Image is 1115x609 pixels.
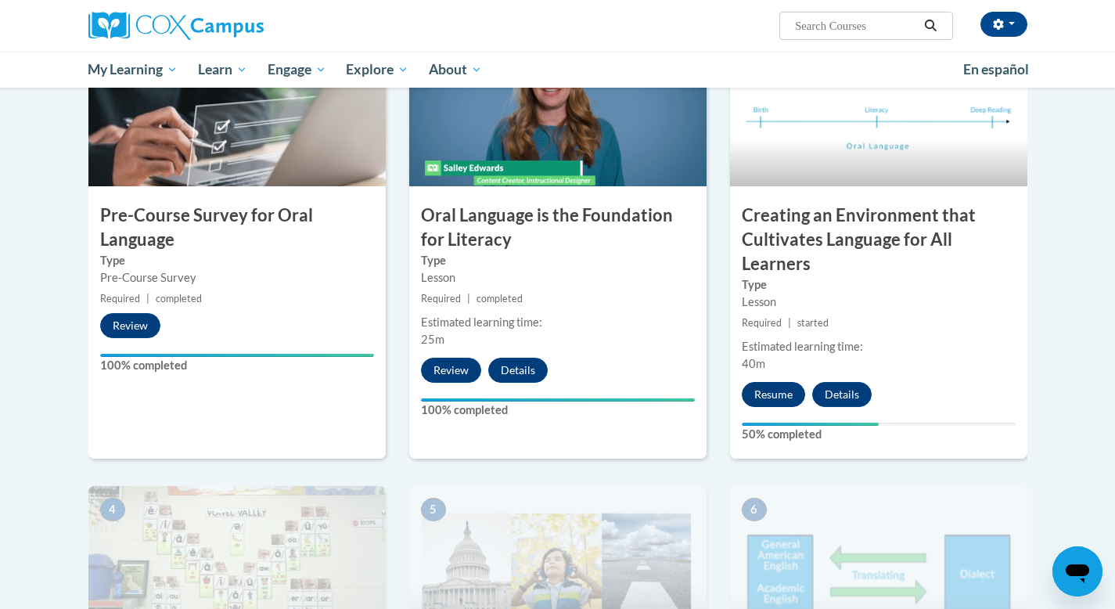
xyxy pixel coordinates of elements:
[788,317,791,329] span: |
[919,16,942,35] button: Search
[797,317,829,329] span: started
[257,52,336,88] a: Engage
[1052,546,1102,596] iframe: Button to launch messaging window
[100,252,374,269] label: Type
[467,293,470,304] span: |
[156,293,202,304] span: completed
[742,426,1016,443] label: 50% completed
[100,357,374,374] label: 100% completed
[100,313,160,338] button: Review
[742,338,1016,355] div: Estimated learning time:
[742,317,782,329] span: Required
[346,60,408,79] span: Explore
[421,358,481,383] button: Review
[88,12,264,40] img: Cox Campus
[429,60,482,79] span: About
[421,314,695,331] div: Estimated learning time:
[100,293,140,304] span: Required
[100,354,374,357] div: Your progress
[953,53,1039,86] a: En español
[100,498,125,521] span: 4
[793,16,919,35] input: Search Courses
[421,293,461,304] span: Required
[980,12,1027,37] button: Account Settings
[188,52,257,88] a: Learn
[88,12,386,40] a: Cox Campus
[409,204,707,252] h3: Oral Language is the Foundation for Literacy
[742,294,1016,311] div: Lesson
[742,498,767,521] span: 6
[742,276,1016,294] label: Type
[100,269,374,286] div: Pre-Course Survey
[268,60,326,79] span: Engage
[198,60,247,79] span: Learn
[88,60,178,79] span: My Learning
[88,204,386,252] h3: Pre-Course Survey for Oral Language
[146,293,149,304] span: |
[488,358,548,383] button: Details
[409,30,707,186] img: Course Image
[421,269,695,286] div: Lesson
[421,333,444,346] span: 25m
[65,52,1051,88] div: Main menu
[477,293,523,304] span: completed
[742,423,879,426] div: Your progress
[963,61,1029,77] span: En español
[421,398,695,402] div: Your progress
[336,52,419,88] a: Explore
[812,382,872,407] button: Details
[419,52,492,88] a: About
[421,252,695,269] label: Type
[88,30,386,186] img: Course Image
[730,204,1027,276] h3: Creating an Environment that Cultivates Language for All Learners
[730,30,1027,186] img: Course Image
[421,402,695,419] label: 100% completed
[78,52,189,88] a: My Learning
[742,357,765,370] span: 40m
[421,498,446,521] span: 5
[742,382,805,407] button: Resume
